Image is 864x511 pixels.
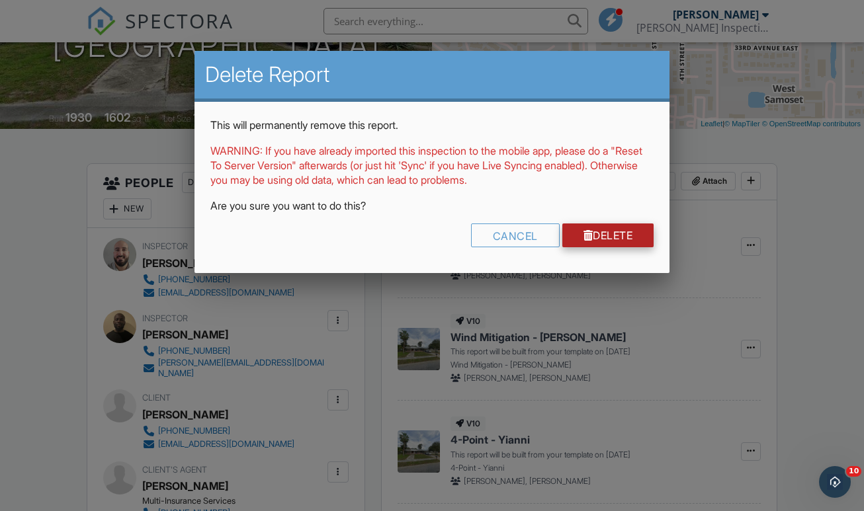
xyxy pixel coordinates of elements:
p: WARNING: If you have already imported this inspection to the mobile app, please do a "Reset To Se... [210,143,654,188]
h2: Delete Report [205,61,659,88]
p: This will permanently remove this report. [210,118,654,132]
span: 10 [846,466,861,477]
div: Cancel [471,223,560,247]
iframe: Intercom live chat [819,466,851,498]
a: Delete [562,223,654,247]
p: Are you sure you want to do this? [210,198,654,213]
